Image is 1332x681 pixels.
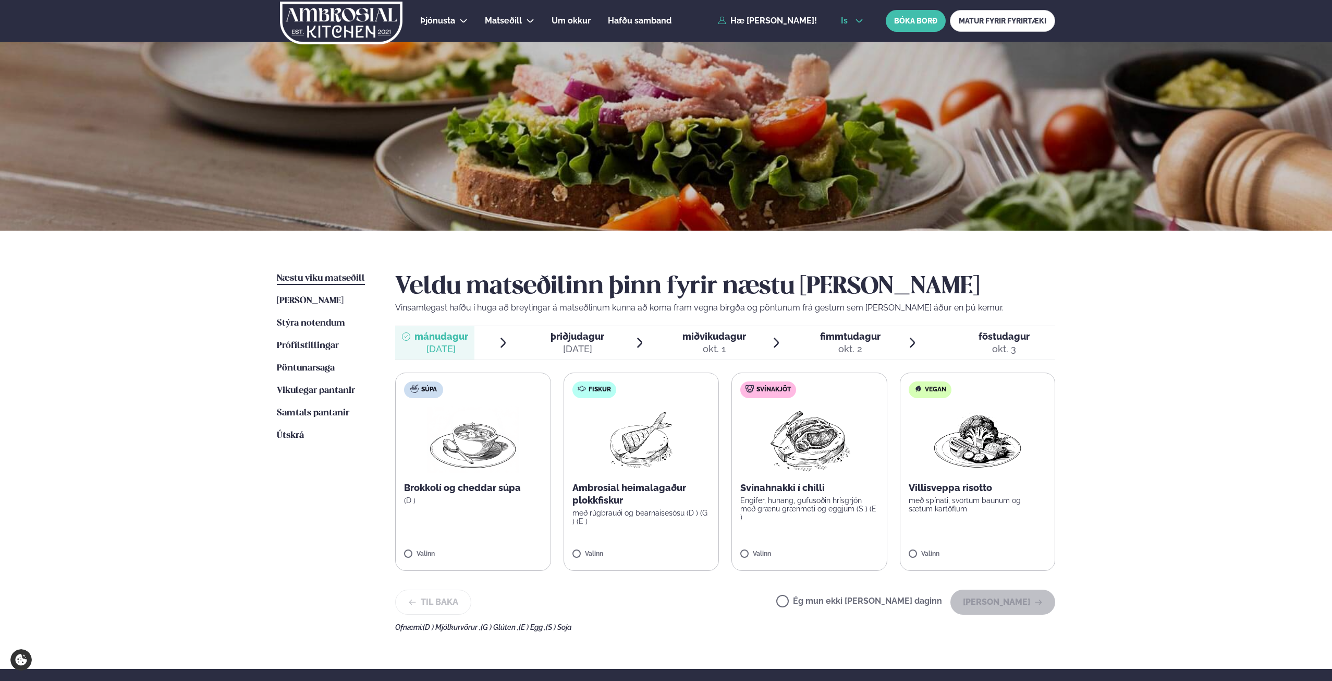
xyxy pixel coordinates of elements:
span: Næstu viku matseðill [277,274,365,283]
button: [PERSON_NAME] [950,590,1055,615]
img: fish.png [608,407,675,473]
span: mánudagur [414,331,468,342]
span: þriðjudagur [551,331,604,342]
span: Prófílstillingar [277,341,339,350]
img: Vegan.svg [914,385,922,393]
div: okt. 2 [820,343,881,355]
a: [PERSON_NAME] [277,295,344,307]
a: Hæ [PERSON_NAME]! [718,16,817,26]
div: [DATE] [414,343,468,355]
a: Næstu viku matseðill [277,272,365,285]
a: Cookie settings [10,649,32,671]
span: (G ) Glúten , [481,623,519,631]
img: fish.svg [578,385,586,393]
div: [DATE] [551,343,604,355]
p: Brokkolí og cheddar súpa [404,482,542,494]
a: Samtals pantanir [277,407,349,420]
span: miðvikudagur [682,331,746,342]
span: Pöntunarsaga [277,364,335,373]
span: Vegan [925,386,946,394]
span: Hafðu samband [608,16,671,26]
span: Stýra notendum [277,319,345,328]
a: Pöntunarsaga [277,362,335,375]
button: Til baka [395,590,471,615]
a: Stýra notendum [277,317,345,330]
div: okt. 3 [979,343,1030,355]
span: is [841,17,851,25]
img: Soup.png [427,407,519,473]
button: BÓKA BORÐ [886,10,946,32]
p: Ambrosial heimalagaður plokkfiskur [572,482,711,507]
img: pork.svg [746,385,754,393]
div: Ofnæmi: [395,623,1055,631]
span: Svínakjöt [756,386,791,394]
p: Svínahnakki í chilli [740,482,878,494]
a: Prófílstillingar [277,340,339,352]
span: Samtals pantanir [277,409,349,417]
span: Súpa [421,386,437,394]
div: okt. 1 [682,343,746,355]
a: Vikulegar pantanir [277,385,355,397]
a: Þjónusta [420,15,455,27]
img: Vegan.png [932,407,1023,473]
p: Villisveppa risotto [909,482,1047,494]
a: Matseðill [485,15,522,27]
a: Útskrá [277,429,304,442]
a: MATUR FYRIR FYRIRTÆKI [950,10,1055,32]
span: [PERSON_NAME] [277,296,344,305]
p: með rúgbrauði og bearnaisesósu (D ) (G ) (E ) [572,509,711,525]
span: Fiskur [589,386,611,394]
h2: Veldu matseðilinn þinn fyrir næstu [PERSON_NAME] [395,272,1055,302]
span: Matseðill [485,16,522,26]
p: Engifer, hunang, gufusoðin hrísgrjón með grænu grænmeti og eggjum (S ) (E ) [740,496,878,521]
span: Vikulegar pantanir [277,386,355,395]
p: (D ) [404,496,542,505]
span: föstudagur [979,331,1030,342]
span: (S ) Soja [546,623,572,631]
span: Þjónusta [420,16,455,26]
img: soup.svg [410,385,419,393]
a: Hafðu samband [608,15,671,27]
span: Útskrá [277,431,304,440]
p: Vinsamlegast hafðu í huga að breytingar á matseðlinum kunna að koma fram vegna birgða og pöntunum... [395,302,1055,314]
img: Pork-Meat.png [763,407,856,473]
span: (D ) Mjólkurvörur , [423,623,481,631]
span: Um okkur [552,16,591,26]
a: Um okkur [552,15,591,27]
img: logo [279,2,404,44]
p: með spínati, svörtum baunum og sætum kartöflum [909,496,1047,513]
span: fimmtudagur [820,331,881,342]
span: (E ) Egg , [519,623,546,631]
button: is [833,17,872,25]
